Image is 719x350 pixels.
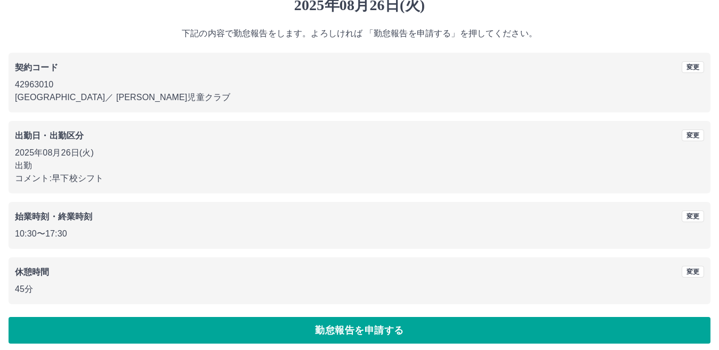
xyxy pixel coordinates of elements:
p: 45分 [15,283,704,296]
p: 2025年08月26日(火) [15,146,704,159]
button: 変更 [682,266,704,278]
p: 10:30 〜 17:30 [15,227,704,240]
button: 変更 [682,61,704,73]
button: 勤怠報告を申請する [9,317,710,344]
p: 42963010 [15,78,704,91]
b: 始業時刻・終業時刻 [15,212,92,221]
button: 変更 [682,210,704,222]
b: 契約コード [15,63,58,72]
p: 下記の内容で勤怠報告をします。よろしければ 「勤怠報告を申請する」を押してください。 [9,27,710,40]
p: 出勤 [15,159,704,172]
button: 変更 [682,129,704,141]
b: 出勤日・出勤区分 [15,131,84,140]
p: コメント: 早下校シフト [15,172,704,185]
p: [GEOGRAPHIC_DATA] ／ [PERSON_NAME]児童クラブ [15,91,704,104]
b: 休憩時間 [15,267,50,276]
